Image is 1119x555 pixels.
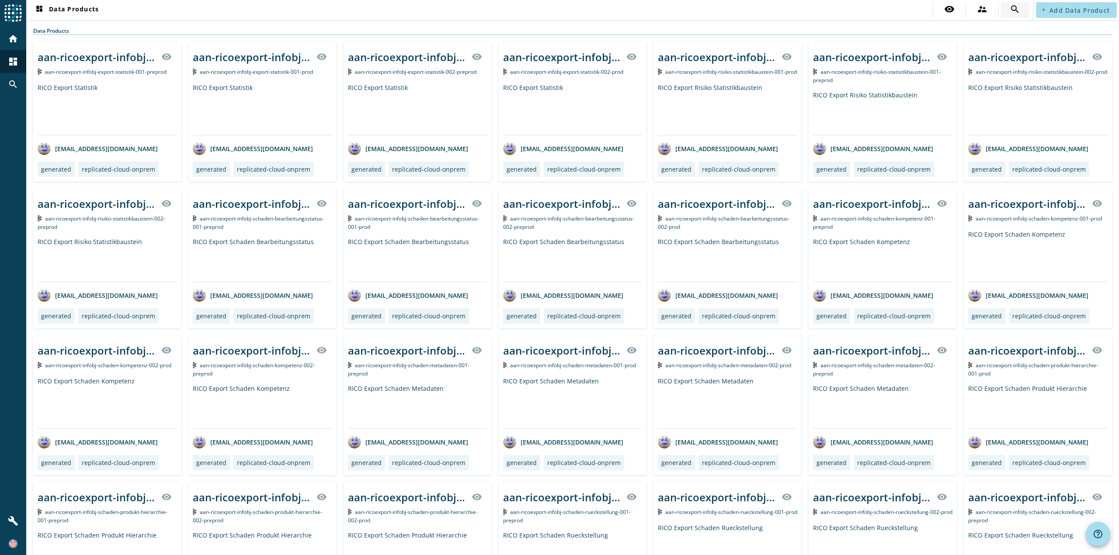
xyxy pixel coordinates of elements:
img: avatar [193,435,206,448]
img: avatar [968,142,981,155]
div: RICO Export Schaden Metadaten [658,377,797,428]
div: aan-ricoexport-infobj-schaden-bearbeitungsstatus-001-_stage_ [348,196,466,211]
div: generated [351,458,382,467]
div: replicated-cloud-onprem [82,458,155,467]
img: Kafka Topic: aan-ricoexport-infobj-schaden-bearbeitungsstatus-002-preprod [503,215,507,221]
div: RICO Export Schaden Bearbeitungsstatus [193,238,332,282]
img: Kafka Topic: aan-ricoexport-infobj-export-statistik-002-prod [503,69,507,75]
img: avatar [503,142,516,155]
div: Data Products [33,27,1112,35]
div: generated [507,312,537,320]
img: Kafka Topic: aan-ricoexport-infobj-schaden-kompetenz-001-preprod [813,215,817,221]
img: Kafka Topic: aan-ricoexport-infobj-schaden-kompetenz-001-prod [968,215,972,221]
div: generated [661,165,692,173]
span: Kafka Topic: aan-ricoexport-infobj-schaden-produkt-hierarchie-002-prod [348,508,478,524]
span: Kafka Topic: aan-ricoexport-infobj-risiko-statistikbaustein-001-prod [665,68,797,76]
img: avatar [348,142,361,155]
div: replicated-cloud-onprem [547,458,621,467]
div: aan-ricoexport-infobj-schaden-bearbeitungsstatus-002-_stage_ [658,196,776,211]
img: avatar [813,289,826,302]
mat-icon: visibility [161,492,172,502]
span: Kafka Topic: aan-ricoexport-infobj-schaden-kompetenz-001-prod [976,215,1102,222]
img: avatar [193,142,206,155]
div: [EMAIL_ADDRESS][DOMAIN_NAME] [813,142,933,155]
mat-icon: visibility [472,198,482,209]
div: [EMAIL_ADDRESS][DOMAIN_NAME] [658,289,778,302]
div: [EMAIL_ADDRESS][DOMAIN_NAME] [968,142,1088,155]
div: RICO Export Schaden Produkt Hierarchie [968,384,1108,428]
div: RICO Export Statistik [193,83,332,135]
div: replicated-cloud-onprem [1012,458,1086,467]
mat-icon: search [1010,4,1020,14]
div: generated [661,458,692,467]
img: avatar [38,142,51,155]
div: [EMAIL_ADDRESS][DOMAIN_NAME] [193,289,313,302]
div: aan-ricoexport-infobj-schaden-kompetenz-002-_stage_ [193,343,311,358]
div: replicated-cloud-onprem [702,312,775,320]
div: [EMAIL_ADDRESS][DOMAIN_NAME] [38,289,158,302]
mat-icon: visibility [937,345,947,355]
img: avatar [193,289,206,302]
mat-icon: visibility [1092,345,1102,355]
div: RICO Export Risiko Statistikbaustein [813,91,952,135]
img: avatar [348,435,361,448]
mat-icon: home [8,34,18,44]
div: aan-ricoexport-infobj-schaden-kompetenz-001-_stage_ [813,196,931,211]
div: [EMAIL_ADDRESS][DOMAIN_NAME] [348,142,468,155]
div: replicated-cloud-onprem [392,312,466,320]
div: [EMAIL_ADDRESS][DOMAIN_NAME] [348,289,468,302]
div: [EMAIL_ADDRESS][DOMAIN_NAME] [503,142,623,155]
div: RICO Export Schaden Bearbeitungsstatus [348,238,487,282]
img: Kafka Topic: aan-ricoexport-infobj-export-statistik-001-prod [193,69,197,75]
div: RICO Export Schaden Metadaten [813,384,952,428]
div: replicated-cloud-onprem [857,312,931,320]
div: RICO Export Schaden Kompetenz [193,384,332,428]
img: Kafka Topic: aan-ricoexport-infobj-schaden-rueckstellung-002-prod [813,509,817,515]
mat-icon: search [8,79,18,90]
mat-icon: visibility [944,4,955,14]
div: [EMAIL_ADDRESS][DOMAIN_NAME] [658,142,778,155]
div: replicated-cloud-onprem [702,165,775,173]
mat-icon: visibility [937,52,947,62]
div: [EMAIL_ADDRESS][DOMAIN_NAME] [193,142,313,155]
div: RICO Export Risiko Statistikbaustein [658,83,797,135]
div: aan-ricoexport-infobj-risiko-statistikbaustein-002-_stage_ [38,196,156,211]
div: replicated-cloud-onprem [857,458,931,467]
div: generated [196,458,226,467]
span: Add Data Product [1049,6,1110,14]
div: [EMAIL_ADDRESS][DOMAIN_NAME] [348,435,468,448]
img: Kafka Topic: aan-ricoexport-infobj-schaden-metadaten-001-prod [503,362,507,368]
mat-icon: dashboard [34,5,45,15]
div: generated [817,458,847,467]
div: RICO Export Risiko Statistikbaustein [38,238,177,282]
span: Kafka Topic: aan-ricoexport-infobj-schaden-metadaten-001-prod [510,362,636,369]
span: Kafka Topic: aan-ricoexport-infobj-schaden-kompetenz-002-prod [45,362,171,369]
img: 4159e58116902dad3bfdf60803ab4aba [9,539,17,548]
span: Kafka Topic: aan-ricoexport-infobj-risiko-statistikbaustein-002-preprod [38,215,165,231]
div: generated [972,165,1002,173]
div: [EMAIL_ADDRESS][DOMAIN_NAME] [813,289,933,302]
mat-icon: visibility [782,52,792,62]
span: Kafka Topic: aan-ricoexport-infobj-schaden-kompetenz-002-preprod [193,362,315,377]
img: Kafka Topic: aan-ricoexport-infobj-export-statistik-001-preprod [38,69,42,75]
img: Kafka Topic: aan-ricoexport-infobj-schaden-metadaten-002-prod [658,362,662,368]
div: generated [196,165,226,173]
span: Kafka Topic: aan-ricoexport-infobj-schaden-rueckstellung-002-preprod [968,508,1096,524]
div: generated [41,165,71,173]
mat-icon: supervisor_account [977,4,987,14]
mat-icon: visibility [472,52,482,62]
span: Data Products [34,5,99,15]
div: aan-ricoexport-infobj-schaden-metadaten-001-_stage_ [503,343,622,358]
div: RICO Export Schaden Kompetenz [968,230,1108,282]
div: [EMAIL_ADDRESS][DOMAIN_NAME] [503,289,623,302]
mat-icon: visibility [472,345,482,355]
div: aan-ricoexport-infobj-schaden-produkt-hierarchie-002-_stage_ [348,490,466,504]
div: generated [817,165,847,173]
div: replicated-cloud-onprem [392,165,466,173]
mat-icon: visibility [626,198,637,209]
mat-icon: visibility [626,52,637,62]
span: Kafka Topic: aan-ricoexport-infobj-schaden-bearbeitungsstatus-001-prod [348,215,480,231]
div: RICO Export Schaden Bearbeitungsstatus [503,238,643,282]
mat-icon: visibility [316,198,327,209]
div: RICO Export Statistik [348,83,487,135]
